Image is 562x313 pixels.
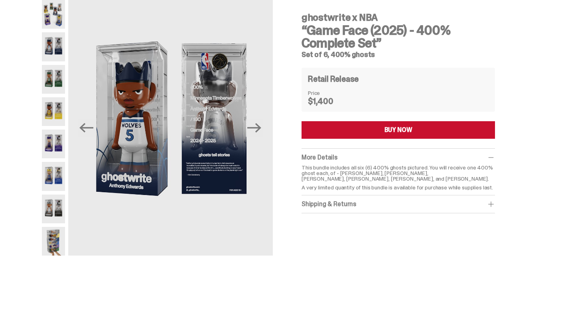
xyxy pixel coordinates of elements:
button: Previous [78,119,95,137]
h4: Retail Release [308,75,359,83]
div: Shipping & Returns [302,200,495,208]
dt: Price [308,90,348,96]
p: A very limited quantity of this bundle is available for purchase while supplies last. [302,185,495,190]
button: Next [246,119,263,137]
div: BUY NOW [385,127,412,133]
h4: ghostwrite x NBA [302,13,495,22]
img: NBA-400-HG-Scale.png [42,227,65,256]
img: NBA-400-HG-Steph.png [42,162,65,191]
img: NBA-400-HG-Luka.png [42,130,65,158]
dd: $1,400 [308,97,348,105]
h3: “Game Face (2025) - 400% Complete Set” [302,24,495,49]
h5: Set of 6, 400% ghosts [302,51,495,58]
button: BUY NOW [302,121,495,139]
img: NBA-400-HG-Wemby.png [42,195,65,223]
img: NBA-400-HG%20Bron.png [42,97,65,126]
p: This bundle includes all six (6) 400% ghosts pictured. You will receive one 400% ghost each, of -... [302,165,495,181]
img: NBA-400-HG-Ant.png [42,32,65,61]
span: More Details [302,153,337,161]
img: NBA-400-HG-Giannis.png [42,65,65,94]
